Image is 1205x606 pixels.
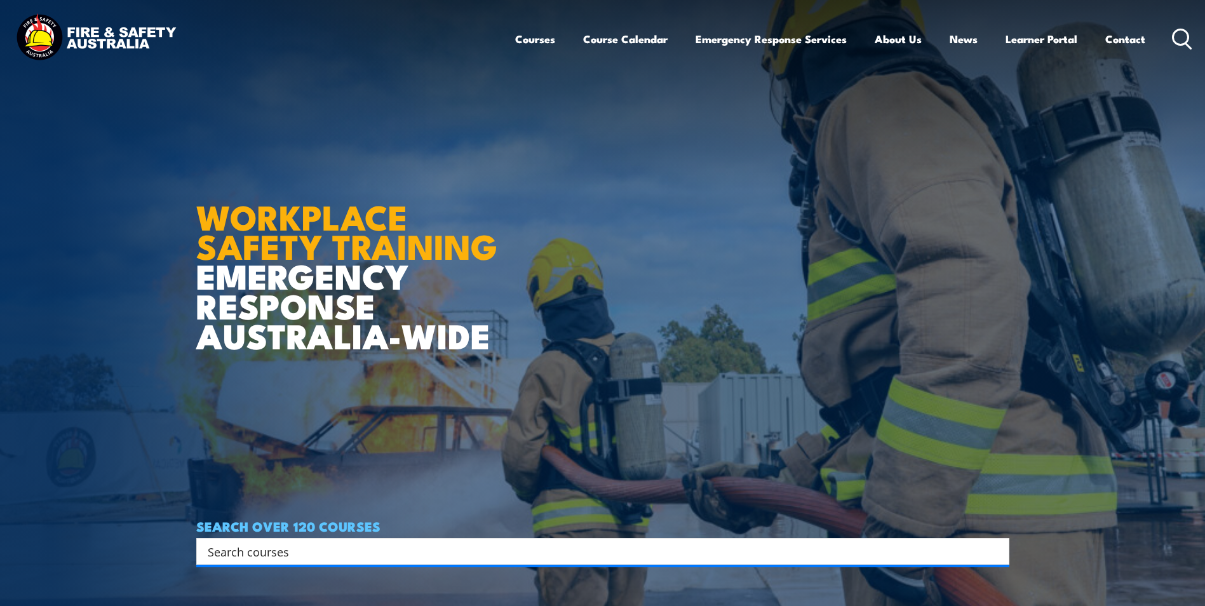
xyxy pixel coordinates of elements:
button: Search magnifier button [987,542,1005,560]
input: Search input [208,542,981,561]
a: News [950,22,978,56]
form: Search form [210,542,984,560]
a: Emergency Response Services [696,22,847,56]
h4: SEARCH OVER 120 COURSES [196,519,1009,533]
a: Learner Portal [1006,22,1077,56]
strong: WORKPLACE SAFETY TRAINING [196,189,497,272]
a: About Us [875,22,922,56]
h1: EMERGENCY RESPONSE AUSTRALIA-WIDE [196,170,507,350]
a: Courses [515,22,555,56]
a: Course Calendar [583,22,668,56]
a: Contact [1105,22,1145,56]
